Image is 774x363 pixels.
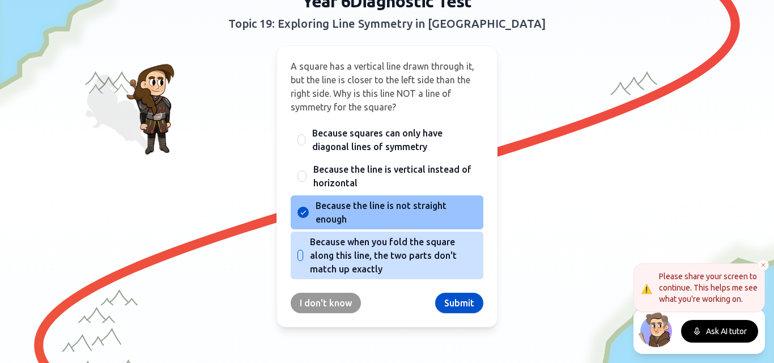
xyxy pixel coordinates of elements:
[291,61,474,112] span: A square has a vertical line drawn through it, but the line is closer to the left side than the r...
[316,199,477,226] span: Because the line is not straight enough
[291,293,361,313] button: I don't know
[178,16,596,32] h2: Topic 19: Exploring Line Symmetry in [GEOGRAPHIC_DATA]
[638,311,674,347] img: North
[659,271,758,305] p: Please share your screen to continue. This helps me see what you're working on.
[641,282,652,293] div: ⚠️
[681,320,758,343] button: Ask AI tutor
[313,163,477,190] span: Because the line is vertical instead of horizontal
[312,126,477,153] span: Because squares can only have diagonal lines of symmetry
[310,235,477,276] span: Because when you fold the square along this line, the two parts don't match up exactly
[435,293,483,313] button: Submit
